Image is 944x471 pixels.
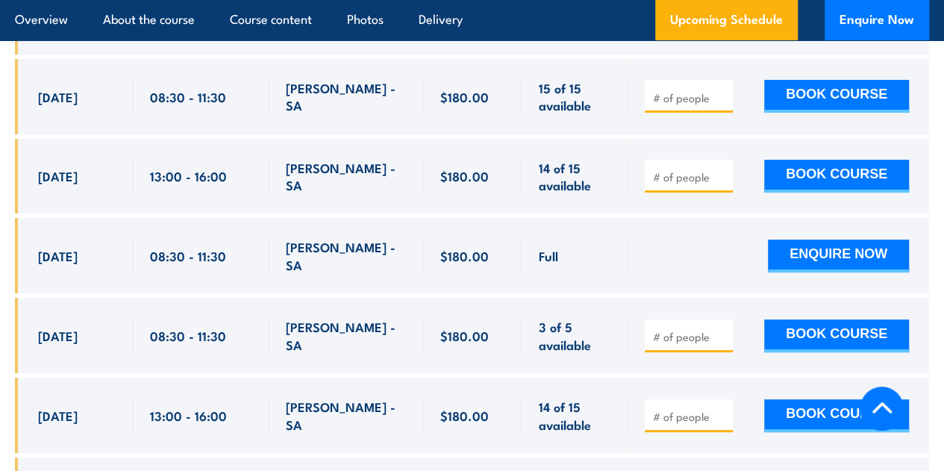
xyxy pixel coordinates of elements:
span: $180.00 [440,247,488,264]
span: [DATE] [38,88,78,105]
span: Full [538,247,557,264]
span: [PERSON_NAME] - SA [286,238,407,273]
span: [DATE] [38,167,78,184]
input: # of people [653,90,728,105]
span: 13:00 - 16:00 [150,167,227,184]
span: 08:30 - 11:30 [150,88,226,105]
span: 14 of 15 available [538,159,612,194]
span: 08:30 - 11:30 [150,327,226,344]
span: $180.00 [440,327,488,344]
span: $180.00 [440,88,488,105]
button: BOOK COURSE [764,80,909,113]
span: 13:00 - 16:00 [150,407,227,424]
button: BOOK COURSE [764,160,909,193]
span: $180.00 [440,407,488,424]
span: 08:30 - 11:30 [150,247,226,264]
span: 14 of 15 available [538,398,612,433]
button: BOOK COURSE [764,399,909,432]
input: # of people [653,169,728,184]
span: [PERSON_NAME] - SA [286,159,407,194]
button: ENQUIRE NOW [768,240,909,272]
button: BOOK COURSE [764,319,909,352]
span: 15 of 15 available [538,79,612,114]
input: # of people [653,329,728,344]
span: [PERSON_NAME] - SA [286,318,407,353]
span: [PERSON_NAME] - SA [286,398,407,433]
span: [PERSON_NAME] - SA [286,79,407,114]
input: # of people [653,409,728,424]
span: [DATE] [38,407,78,424]
span: [DATE] [38,327,78,344]
span: $180.00 [440,167,488,184]
span: [DATE] [38,247,78,264]
span: 3 of 5 available [538,318,612,353]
